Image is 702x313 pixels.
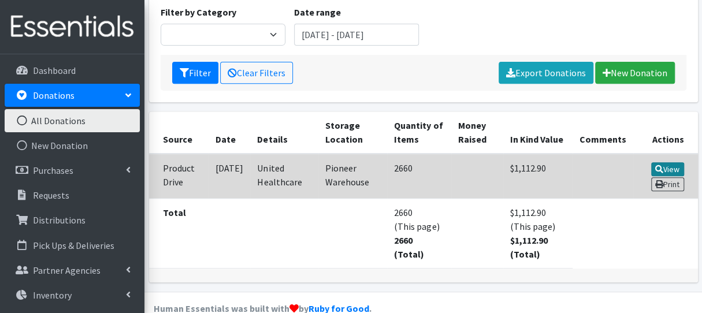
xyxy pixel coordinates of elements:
[651,162,684,176] a: View
[387,111,451,154] th: Quantity of Items
[633,111,698,154] th: Actions
[5,84,140,107] a: Donations
[149,111,209,154] th: Source
[33,240,114,251] p: Pick Ups & Deliveries
[220,62,293,84] a: Clear Filters
[33,264,101,276] p: Partner Agencies
[149,154,209,199] td: Product Drive
[318,154,387,199] td: Pioneer Warehouse
[394,234,424,260] strong: 2660 (Total)
[387,154,451,199] td: 2660
[651,177,684,191] a: Print
[250,154,318,199] td: United Healthcare
[595,62,675,84] a: New Donation
[387,199,451,269] td: 2660 (This page)
[503,154,573,199] td: $1,112.90
[5,284,140,307] a: Inventory
[5,134,140,157] a: New Donation
[33,189,69,201] p: Requests
[5,234,140,257] a: Pick Ups & Deliveries
[5,159,140,182] a: Purchases
[5,59,140,82] a: Dashboard
[573,111,633,154] th: Comments
[318,111,387,154] th: Storage Location
[209,111,250,154] th: Date
[503,111,573,154] th: In Kind Value
[33,90,75,101] p: Donations
[33,165,73,176] p: Purchases
[33,65,76,76] p: Dashboard
[5,184,140,207] a: Requests
[161,5,236,19] label: Filter by Category
[451,111,503,154] th: Money Raised
[294,5,341,19] label: Date range
[5,259,140,282] a: Partner Agencies
[33,214,86,226] p: Distributions
[163,207,186,218] strong: Total
[510,234,548,260] strong: $1,112.90 (Total)
[5,8,140,46] img: HumanEssentials
[250,111,318,154] th: Details
[503,199,573,269] td: $1,112.90 (This page)
[5,208,140,232] a: Distributions
[499,62,593,84] a: Export Donations
[172,62,218,84] button: Filter
[209,154,250,199] td: [DATE]
[294,24,419,46] input: January 1, 2011 - December 31, 2011
[33,289,72,301] p: Inventory
[5,109,140,132] a: All Donations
